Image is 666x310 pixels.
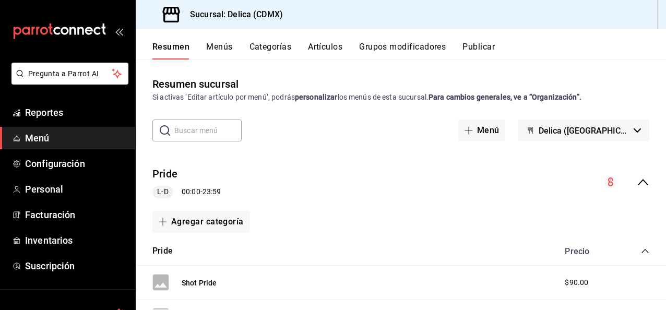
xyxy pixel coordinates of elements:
button: Pride [152,166,177,182]
button: Shot Pride [182,278,217,288]
span: Personal [25,182,127,196]
button: Agregar categoría [152,211,250,233]
div: Si activas ‘Editar artículo por menú’, podrás los menús de esta sucursal. [152,92,649,103]
div: Precio [554,246,621,256]
button: collapse-category-row [641,247,649,255]
strong: Para cambios generales, ve a “Organización”. [429,93,581,101]
span: Facturación [25,208,127,222]
button: Delica ([GEOGRAPHIC_DATA]) [518,120,649,141]
h3: Sucursal: Delica (CDMX) [182,8,283,21]
button: Publicar [462,42,495,59]
span: Inventarios [25,233,127,247]
button: Artículos [308,42,342,59]
button: Resumen [152,42,189,59]
button: Pregunta a Parrot AI [11,63,128,85]
button: open_drawer_menu [115,27,123,35]
span: Menú [25,131,127,145]
div: 00:00 - 23:59 [152,186,221,198]
div: navigation tabs [152,42,666,59]
button: Categorías [249,42,292,59]
span: $90.00 [565,277,588,288]
a: Pregunta a Parrot AI [7,76,128,87]
span: Delica ([GEOGRAPHIC_DATA]) [539,126,629,136]
span: L-D [153,186,172,197]
span: Reportes [25,105,127,120]
span: Suscripción [25,259,127,273]
strong: personalizar [295,93,338,101]
input: Buscar menú [174,120,242,141]
span: Pregunta a Parrot AI [28,68,112,79]
div: Resumen sucursal [152,76,239,92]
div: collapse-menu-row [136,158,666,207]
button: Menú [458,120,506,141]
button: Pride [152,245,173,257]
button: Menús [206,42,232,59]
button: Grupos modificadores [359,42,446,59]
span: Configuración [25,157,127,171]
